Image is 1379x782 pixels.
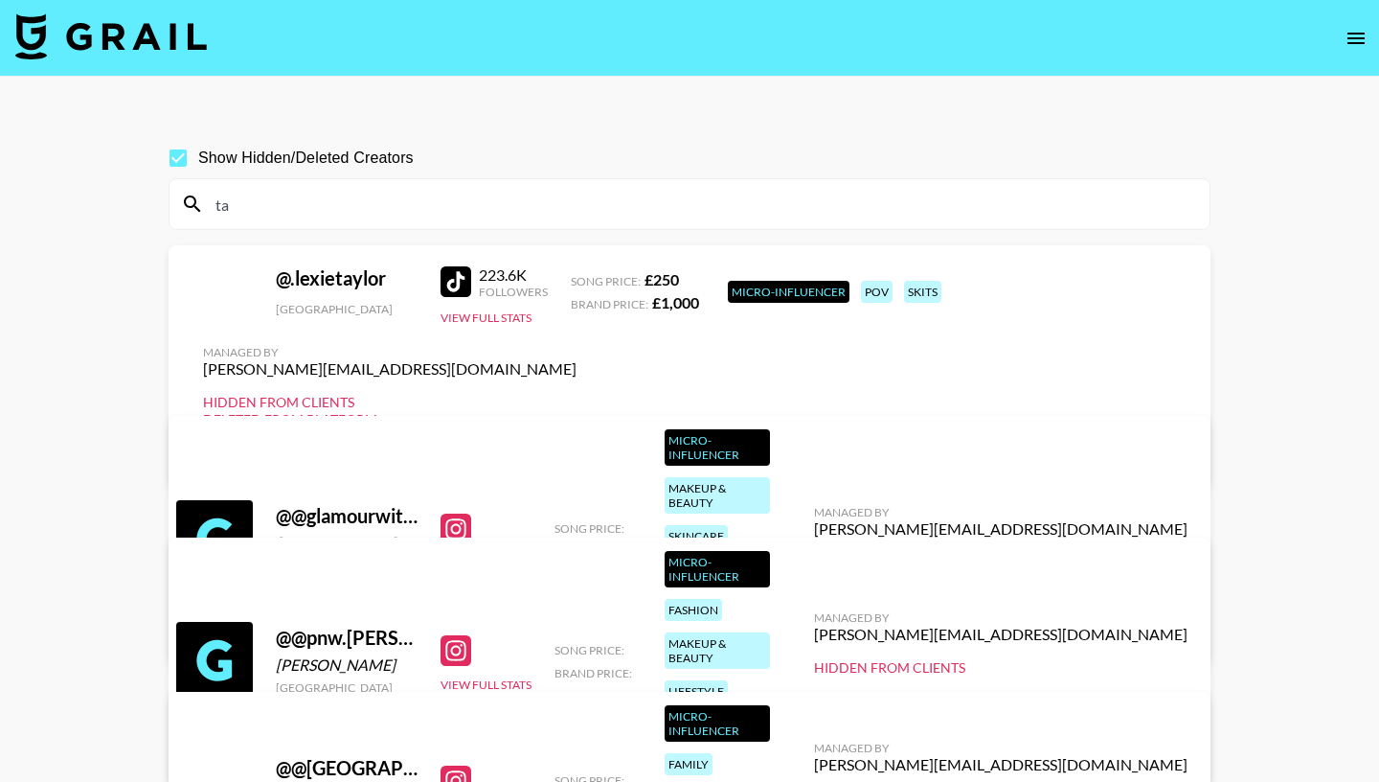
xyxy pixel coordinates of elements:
[571,297,648,311] span: Brand Price:
[814,610,1187,625] div: Managed By
[276,266,418,290] div: @ .lexietaylor
[665,429,770,466] div: Micro-Influencer
[861,281,893,303] div: pov
[665,551,770,587] div: Micro-Influencer
[198,147,414,170] span: Show Hidden/Deleted Creators
[276,504,418,528] div: @ @glamourwithtaylor
[814,505,1187,519] div: Managed By
[203,345,576,359] div: Managed By
[1337,19,1375,57] button: open drawer
[644,270,679,288] strong: £ 250
[479,265,548,285] div: 223.6K
[665,525,728,547] div: skincare
[665,477,770,514] div: makeup & beauty
[441,678,531,692] button: View Full Stats
[276,626,418,650] div: @ @pnw.[PERSON_NAME]
[554,666,632,680] span: Brand Price:
[276,756,418,780] div: @ @[GEOGRAPHIC_DATA]
[814,755,1187,774] div: [PERSON_NAME][EMAIL_ADDRESS][DOMAIN_NAME]
[276,655,418,675] div: [PERSON_NAME]
[203,411,576,428] div: Deleted from Platform
[441,310,531,325] button: View Full Stats
[814,659,1187,677] div: Hidden from Clients
[15,13,207,59] img: Grail Talent
[652,293,699,311] strong: £ 1,000
[204,189,1198,219] input: Search by User Name
[665,753,712,775] div: family
[479,285,548,299] div: Followers
[814,741,1187,755] div: Managed By
[665,632,770,669] div: makeup & beauty
[665,599,722,621] div: fashion
[904,281,941,303] div: skits
[571,274,641,288] span: Song Price:
[554,643,624,657] span: Song Price:
[814,625,1187,644] div: [PERSON_NAME][EMAIL_ADDRESS][DOMAIN_NAME]
[814,519,1187,539] div: [PERSON_NAME][EMAIL_ADDRESS][DOMAIN_NAME]
[665,680,728,702] div: lifestyle
[276,534,418,553] div: [PERSON_NAME]
[665,705,770,742] div: Micro-Influencer
[203,394,576,411] div: Hidden from Clients
[728,281,849,303] div: Micro-Influencer
[276,680,418,695] div: [GEOGRAPHIC_DATA]
[203,359,576,379] div: [PERSON_NAME][EMAIL_ADDRESS][DOMAIN_NAME]
[276,302,418,316] div: [GEOGRAPHIC_DATA]
[554,521,624,536] span: Song Price:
